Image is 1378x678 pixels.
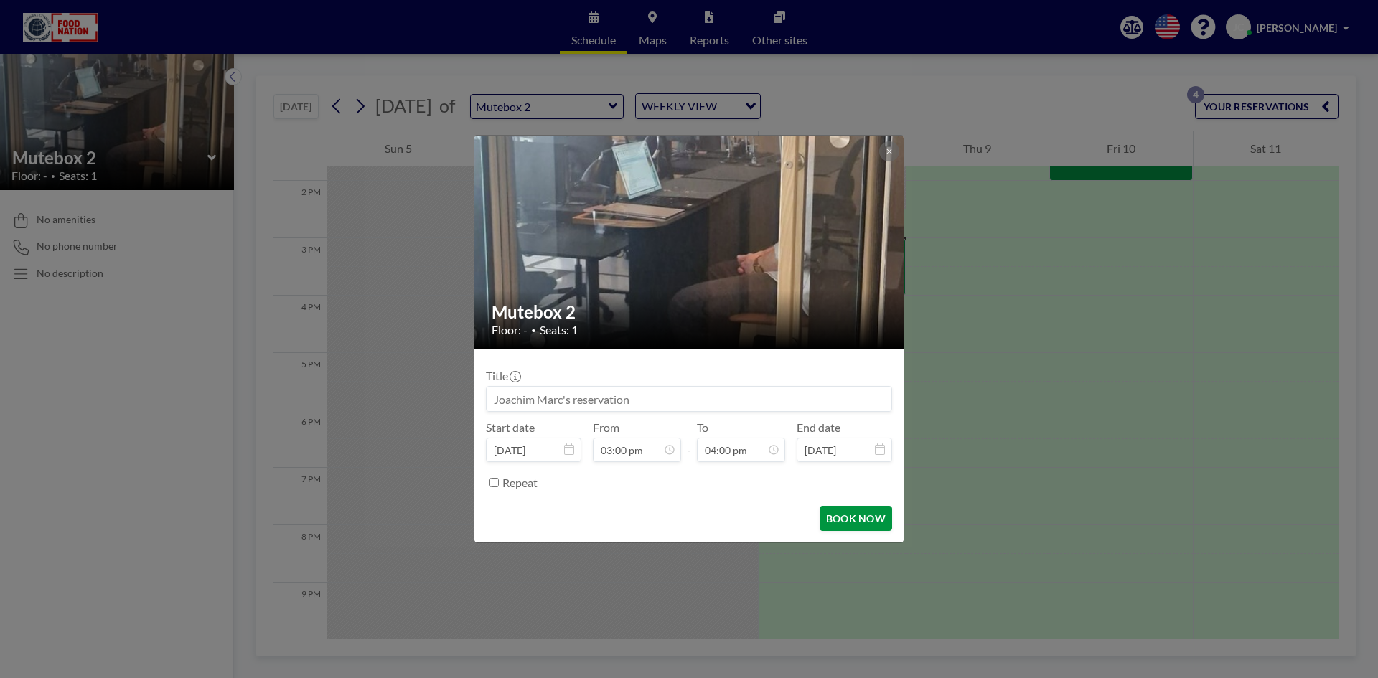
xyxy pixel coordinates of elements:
[487,387,891,411] input: Joachim Marc's reservation
[797,420,840,435] label: End date
[531,325,536,336] span: •
[486,369,520,383] label: Title
[492,301,888,323] h2: Mutebox 2
[540,323,578,337] span: Seats: 1
[593,420,619,435] label: From
[820,506,892,531] button: BOOK NOW
[492,323,528,337] span: Floor: -
[486,420,535,435] label: Start date
[697,420,708,435] label: To
[687,425,691,457] span: -
[502,476,538,490] label: Repeat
